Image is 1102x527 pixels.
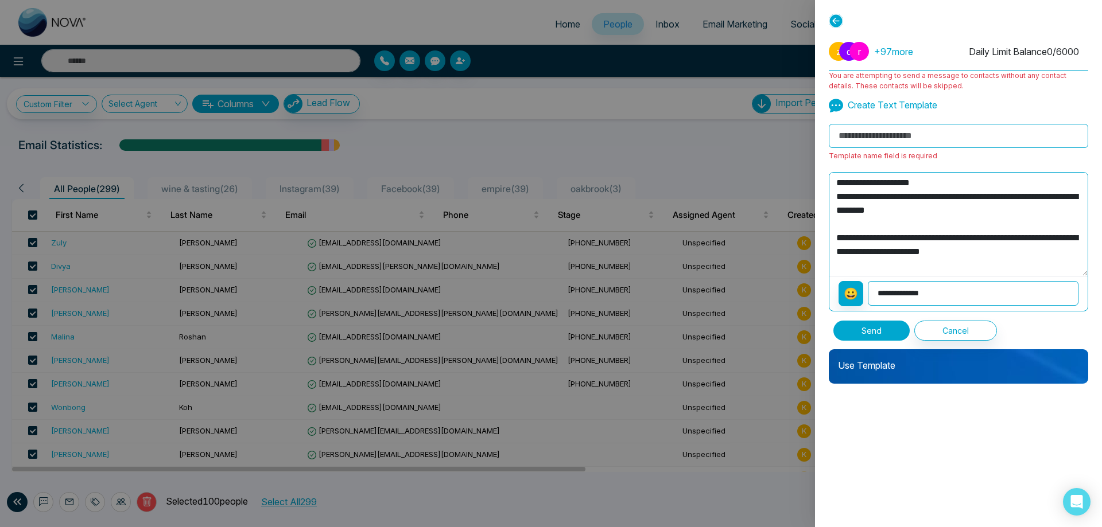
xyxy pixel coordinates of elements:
[829,151,937,160] span: Template name field is required
[839,42,859,61] span: d
[839,281,863,306] button: 😀
[829,71,1088,91] p: You are attempting to send a message to contacts without any contact details. These contacts will...
[829,98,937,112] p: Create Text Template
[829,349,1088,372] p: Use Template
[829,42,848,61] span: z
[969,46,1079,57] span: Daily Limit Balance 0 / 6000
[1063,488,1091,516] div: Open Intercom Messenger
[833,321,910,341] button: Send
[849,42,869,61] span: r
[914,321,997,341] button: Cancel
[874,45,913,58] span: + 97 more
